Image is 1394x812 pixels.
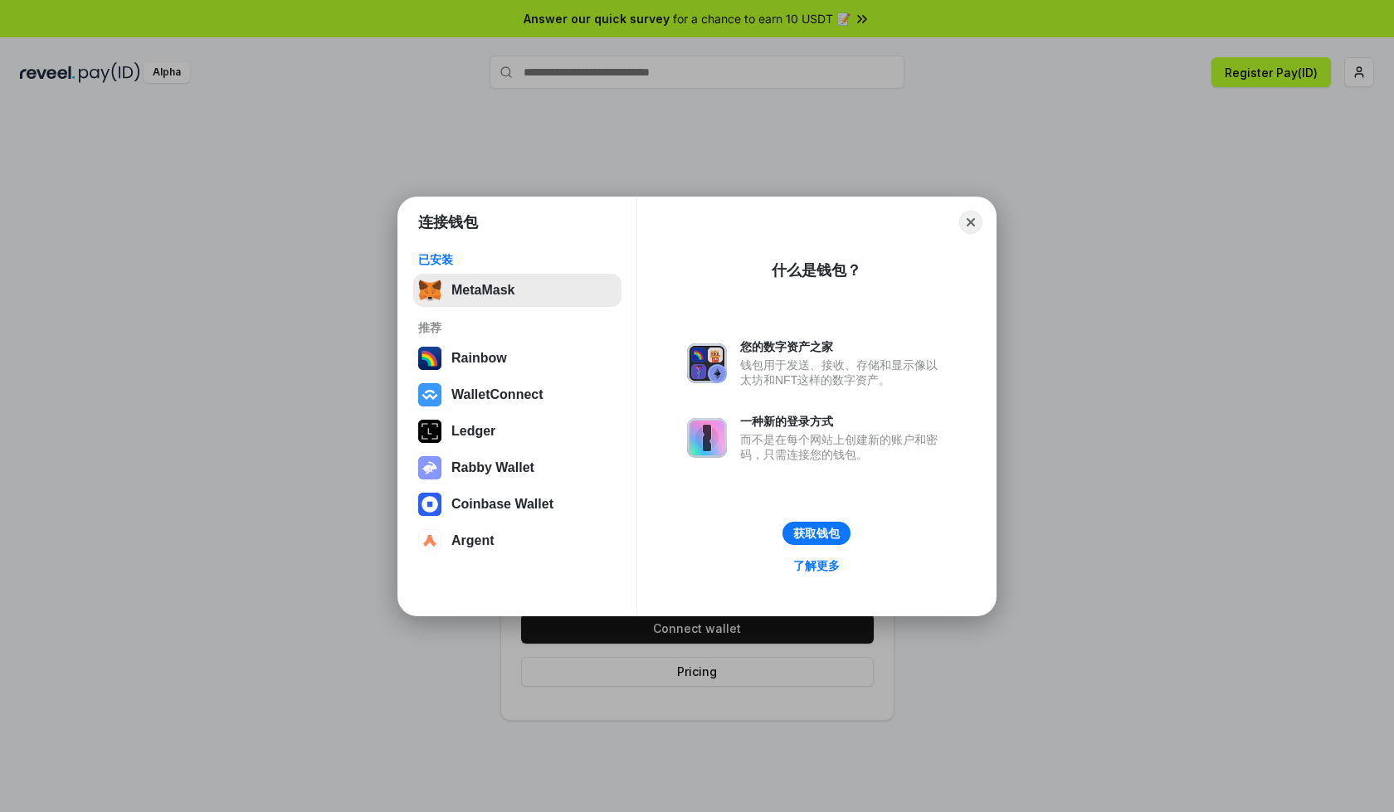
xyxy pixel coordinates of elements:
[782,522,851,545] button: 获取钱包
[783,555,850,576] a: 了解更多
[418,456,441,479] img: svg+xml,%3Csvg%20xmlns%3D%22http%3A%2F%2Fwww.w3.org%2F2000%2Fsvg%22%20fill%3D%22none%22%20viewBox...
[418,493,441,516] img: svg+xml,%3Csvg%20width%3D%2228%22%20height%3D%2228%22%20viewBox%3D%220%200%2028%2028%22%20fill%3D...
[413,342,621,375] button: Rainbow
[451,283,514,298] div: MetaMask
[740,432,946,462] div: 而不是在每个网站上创建新的账户和密码，只需连接您的钱包。
[413,378,621,411] button: WalletConnect
[451,533,495,548] div: Argent
[418,320,617,335] div: 推荐
[418,252,617,267] div: 已安装
[451,497,553,512] div: Coinbase Wallet
[413,415,621,448] button: Ledger
[413,274,621,307] button: MetaMask
[451,460,534,475] div: Rabby Wallet
[418,347,441,370] img: svg+xml,%3Csvg%20width%3D%22120%22%20height%3D%22120%22%20viewBox%3D%220%200%20120%20120%22%20fil...
[793,558,840,573] div: 了解更多
[772,260,861,280] div: 什么是钱包？
[418,383,441,406] img: svg+xml,%3Csvg%20width%3D%2228%22%20height%3D%2228%22%20viewBox%3D%220%200%2028%2028%22%20fill%3D...
[740,414,946,429] div: 一种新的登录方式
[413,524,621,557] button: Argent
[418,212,478,232] h1: 连接钱包
[687,343,727,383] img: svg+xml,%3Csvg%20xmlns%3D%22http%3A%2F%2Fwww.w3.org%2F2000%2Fsvg%22%20fill%3D%22none%22%20viewBox...
[451,424,495,439] div: Ledger
[418,279,441,302] img: svg+xml,%3Csvg%20fill%3D%22none%22%20height%3D%2233%22%20viewBox%3D%220%200%2035%2033%22%20width%...
[740,339,946,354] div: 您的数字资产之家
[418,420,441,443] img: svg+xml,%3Csvg%20xmlns%3D%22http%3A%2F%2Fwww.w3.org%2F2000%2Fsvg%22%20width%3D%2228%22%20height%3...
[451,387,543,402] div: WalletConnect
[793,526,840,541] div: 获取钱包
[451,351,507,366] div: Rainbow
[418,529,441,552] img: svg+xml,%3Csvg%20width%3D%2228%22%20height%3D%2228%22%20viewBox%3D%220%200%2028%2028%22%20fill%3D...
[740,357,946,387] div: 钱包用于发送、接收、存储和显示像以太坊和NFT这样的数字资产。
[413,488,621,521] button: Coinbase Wallet
[959,211,982,234] button: Close
[413,451,621,484] button: Rabby Wallet
[687,418,727,458] img: svg+xml,%3Csvg%20xmlns%3D%22http%3A%2F%2Fwww.w3.org%2F2000%2Fsvg%22%20fill%3D%22none%22%20viewBox...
